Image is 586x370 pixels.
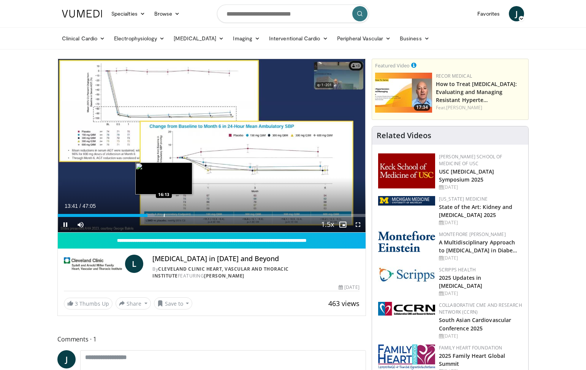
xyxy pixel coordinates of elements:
img: 7b941f1f-d101-407a-8bfa-07bd47db01ba.png.150x105_q85_autocrop_double_scale_upscale_version-0.2.jpg [378,153,435,188]
a: [US_STATE] Medicine [439,196,488,202]
div: [DATE] [339,284,359,291]
div: [DATE] [439,219,522,226]
a: South Asian Cardiovascular Conference 2025 [439,316,512,332]
a: Interventional Cardio [264,31,333,46]
div: Progress Bar [58,214,366,217]
a: USC [MEDICAL_DATA] Symposium 2025 [439,168,494,183]
div: By FEATURING [152,266,359,279]
a: Imaging [228,31,264,46]
input: Search topics, interventions [217,5,369,23]
a: Cleveland Clinic Heart, Vascular and Thoracic Institute [152,266,289,279]
small: Featured Video [375,62,410,69]
div: [DATE] [439,255,522,262]
a: Favorites [473,6,504,21]
div: Feat. [436,104,525,111]
a: [PERSON_NAME] [204,273,244,279]
a: 17:34 [375,73,432,113]
img: 10cbd22e-c1e6-49ff-b90e-4507a8859fc1.jpg.150x105_q85_crop-smart_upscale.jpg [375,73,432,113]
button: Fullscreen [350,217,366,232]
img: image.jpeg [135,163,192,195]
a: Montefiore [PERSON_NAME] [439,231,506,238]
div: [DATE] [439,184,522,191]
a: Browse [150,6,185,21]
a: Business [395,31,434,46]
span: 47:05 [82,203,96,209]
img: 5ed80e7a-0811-4ad9-9c3a-04de684f05f4.png.150x105_q85_autocrop_double_scale_upscale_version-0.2.png [378,196,435,206]
a: 3 Thumbs Up [64,298,112,309]
a: J [509,6,524,21]
a: Clinical Cardio [57,31,109,46]
img: a04ee3ba-8487-4636-b0fb-5e8d268f3737.png.150x105_q85_autocrop_double_scale_upscale_version-0.2.png [378,302,435,316]
button: Pause [58,217,73,232]
span: 13:41 [65,203,78,209]
video-js: Video Player [58,59,366,233]
span: / [79,203,81,209]
span: Comments 1 [57,334,366,344]
span: 463 views [328,299,360,308]
a: [PERSON_NAME] School of Medicine of USC [439,153,502,167]
div: [DATE] [439,333,522,340]
button: Share [116,297,151,309]
button: Mute [73,217,88,232]
a: Peripheral Vascular [333,31,395,46]
img: Cleveland Clinic Heart, Vascular and Thoracic Institute [64,255,122,273]
a: Family Heart Foundation [439,344,502,351]
a: 2025 Updates in [MEDICAL_DATA] [439,274,482,289]
a: Scripps Health [439,266,476,273]
h4: [MEDICAL_DATA] in [DATE] and Beyond [152,255,359,263]
a: 2025 Family Heart Global Summit [439,352,505,367]
a: [PERSON_NAME] [446,104,482,111]
a: Recor Medical [436,73,472,79]
img: b0142b4c-93a1-4b58-8f91-5265c282693c.png.150x105_q85_autocrop_double_scale_upscale_version-0.2.png [378,231,435,252]
a: L [125,255,143,273]
button: Save to [154,297,193,309]
a: J [57,350,76,368]
a: Collaborative CME and Research Network (CCRN) [439,302,522,315]
a: How to Treat [MEDICAL_DATA]: Evaluating and Managing Resistant Hyperte… [436,80,517,104]
span: 17:34 [414,104,430,111]
a: State of the Art: Kidney and [MEDICAL_DATA] 2025 [439,203,513,218]
a: A Multidisciplinary Approach to [MEDICAL_DATA] in Diabe… [439,239,518,254]
a: Specialties [107,6,150,21]
button: Enable picture-in-picture mode [335,217,350,232]
a: [MEDICAL_DATA] [169,31,228,46]
span: 3 [75,300,78,307]
h4: Related Videos [377,131,431,140]
div: [DATE] [439,290,522,297]
img: c9f2b0b7-b02a-4276-a72a-b0cbb4230bc1.jpg.150x105_q85_autocrop_double_scale_upscale_version-0.2.jpg [378,266,435,282]
img: 96363db5-6b1b-407f-974b-715268b29f70.jpeg.150x105_q85_autocrop_double_scale_upscale_version-0.2.jpg [378,344,435,370]
a: Electrophysiology [109,31,169,46]
img: VuMedi Logo [62,10,102,18]
button: Playback Rate [320,217,335,232]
